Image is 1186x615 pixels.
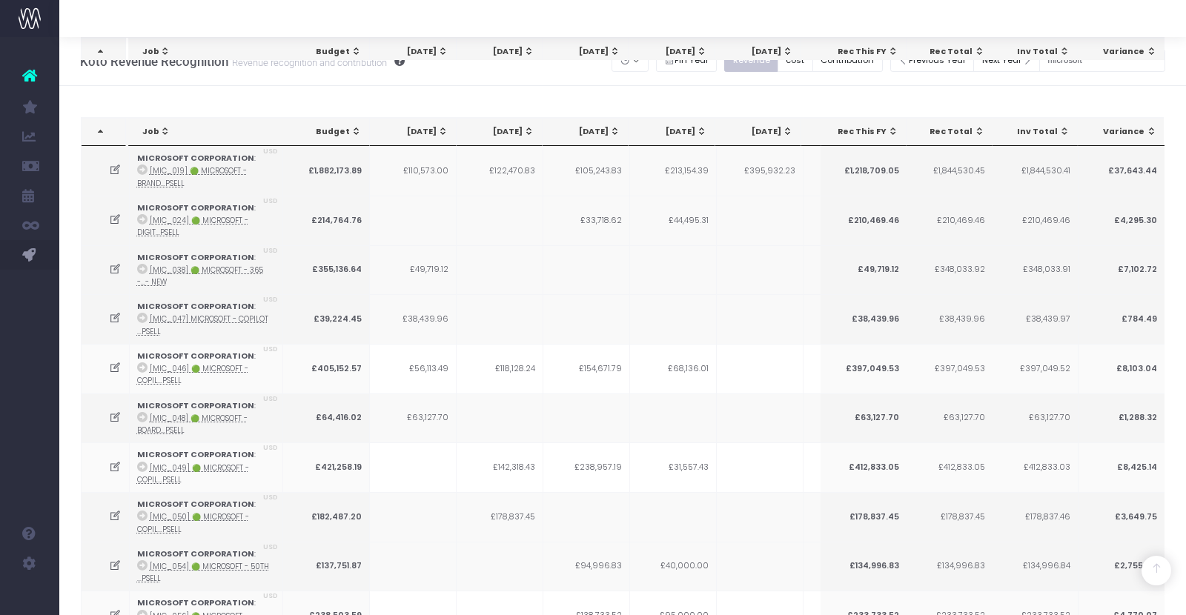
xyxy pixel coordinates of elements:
[1078,442,1165,492] td: £8,425.14
[370,118,456,146] th: Jan 25: activate to sort column ascending
[129,38,286,66] th: Job: activate to sort column ascending
[991,245,1078,295] td: £348,033.91
[820,542,907,591] td: £134,996.83
[834,46,898,58] div: Rec This FY
[906,294,993,344] td: £38,439.96
[907,38,993,66] th: Rec Total: activate to sort column ascending
[137,400,254,411] strong: MICROSOFT CORPORATION
[556,46,620,58] div: [DATE]
[642,126,706,138] div: [DATE]
[717,146,804,196] td: £395,932.23
[820,146,907,196] td: £1,218,709.05
[142,126,278,138] div: Job
[383,126,448,138] div: [DATE]
[1078,492,1165,542] td: £3,649.75
[283,542,370,591] td: £137,751.87
[263,542,278,553] span: USD
[991,294,1078,344] td: £38,439.97
[82,118,127,146] th: : activate to sort column descending
[142,46,278,58] div: Job
[804,146,890,196] td: £236,334.77
[263,394,278,405] span: USD
[457,492,543,542] td: £178,837.45
[992,118,1078,146] th: Inv Total: activate to sort column ascending
[834,126,898,138] div: Rec This FY
[130,245,283,295] td: :
[263,493,278,503] span: USD
[630,344,717,393] td: £68,136.01
[920,126,984,138] div: Rec Total
[907,118,993,146] th: Rec Total: activate to sort column ascending
[470,46,534,58] div: [DATE]
[815,46,879,58] div: [DATE]
[263,345,278,355] span: USD
[906,344,993,393] td: £397,049.53
[991,442,1078,492] td: £412,833.03
[991,344,1078,393] td: £397,049.52
[1092,126,1157,138] div: Variance
[1078,344,1165,393] td: £8,103.04
[80,54,405,69] h3: Koto Revenue Recognition
[137,512,249,533] abbr: [MIC_050] 🟢 Microsoft - Copilot Consumer Social Videos - Brand - Upsell
[82,38,127,66] th: : activate to sort column descending
[920,46,984,58] div: Rec Total
[906,492,993,542] td: £178,837.45
[1092,46,1157,58] div: Variance
[137,463,249,485] abbr: [MIC_049] 🟢 Microsoft - Copilot Consumer 1.5 - Brand - Upsell
[543,542,630,591] td: £94,996.83
[383,46,448,58] div: [DATE]
[457,442,543,492] td: £142,318.43
[283,196,370,245] td: £214,764.76
[263,147,278,157] span: USD
[263,443,278,453] span: USD
[1078,393,1165,443] td: £1,288.32
[1078,245,1165,295] td: £7,102.72
[556,126,620,138] div: [DATE]
[470,126,534,138] div: [DATE]
[821,38,907,66] th: Rec This FY: activate to sort column ascending
[1078,196,1165,245] td: £4,295.30
[370,344,457,393] td: £56,113.49
[370,146,457,196] td: £110,573.00
[715,38,801,66] th: May 25: activate to sort column ascending
[284,38,370,66] th: Budget: activate to sort column ascending
[457,344,543,393] td: £118,128.24
[283,344,370,393] td: £405,152.57
[804,196,890,245] td: £87,255.53
[630,542,717,591] td: £40,000.00
[820,344,907,393] td: £397,049.53
[991,393,1078,443] td: £63,127.70
[729,46,793,58] div: [DATE]
[370,38,456,66] th: Jan 25: activate to sort column ascending
[283,294,370,344] td: £39,224.45
[130,542,283,591] td: :
[130,393,283,443] td: :
[297,126,362,138] div: Budget
[820,393,907,443] td: £63,127.70
[370,245,457,295] td: £49,719.12
[137,548,254,559] strong: MICROSOFT CORPORATION
[801,38,887,66] th: Jun 25: activate to sort column ascending
[297,46,362,58] div: Budget
[1078,146,1165,196] td: £37,643.44
[1078,542,1165,591] td: £2,755.04
[820,442,907,492] td: £412,833.05
[1078,294,1165,344] td: £784.49
[137,413,248,435] abbr: [MIC_048] 🟢 Microsoft - Board of Directors Presentation - Brand - Upsell
[906,196,993,245] td: £210,469.46
[1005,126,1070,138] div: Inv Total
[283,245,370,295] td: £355,136.64
[137,202,254,213] strong: MICROSOFT CORPORATION
[630,442,717,492] td: £31,557.43
[629,38,715,66] th: Apr 25: activate to sort column ascending
[137,314,268,336] abbr: [MIC_047] Microsoft - Copilot Umbrella Territories Extension - Brand - Upsell
[821,118,907,146] th: Rec This FY: activate to sort column ascending
[137,252,254,263] strong: MICROSOFT CORPORATION
[457,38,543,66] th: Feb 25: activate to sort column ascending
[801,118,887,146] th: Jun 25: activate to sort column ascending
[1079,118,1165,146] th: Variance: activate to sort column ascending
[283,492,370,542] td: £182,487.20
[263,246,278,256] span: USD
[815,126,879,138] div: [DATE]
[19,585,41,608] img: images/default_profile_image.png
